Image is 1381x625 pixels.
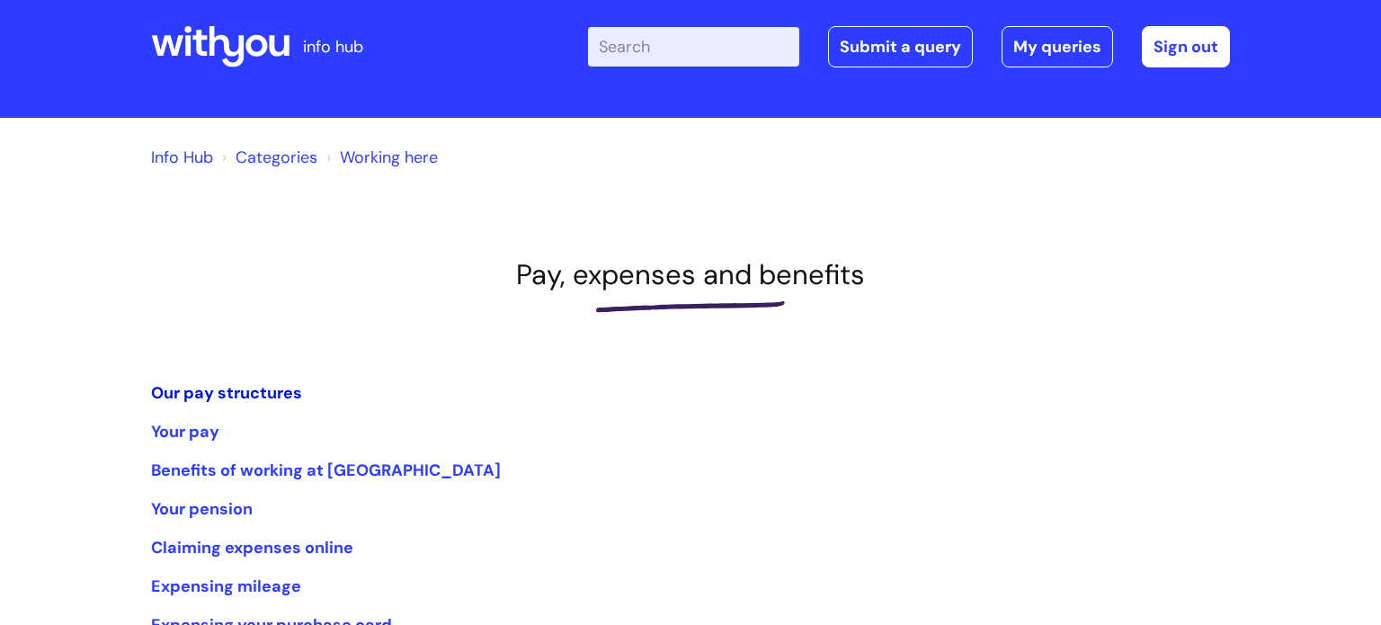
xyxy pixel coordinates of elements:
a: Categories [236,147,317,168]
input: Search [588,27,799,67]
a: Expensing mileage [151,576,301,597]
a: Submit a query [828,26,973,67]
a: My queries [1002,26,1113,67]
a: Benefits of working at [GEOGRAPHIC_DATA] [151,460,501,481]
a: Our pay structures [151,382,302,404]
p: info hub [303,32,363,61]
li: Solution home [218,143,317,172]
a: Sign out [1142,26,1230,67]
div: | - [588,26,1230,67]
a: Working here [340,147,438,168]
a: Claiming expenses online [151,537,353,558]
a: Your pension [151,498,253,520]
a: Info Hub [151,147,213,168]
li: Working here [322,143,438,172]
h1: Pay, expenses and benefits [151,258,1230,291]
a: Your pay [151,421,219,442]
